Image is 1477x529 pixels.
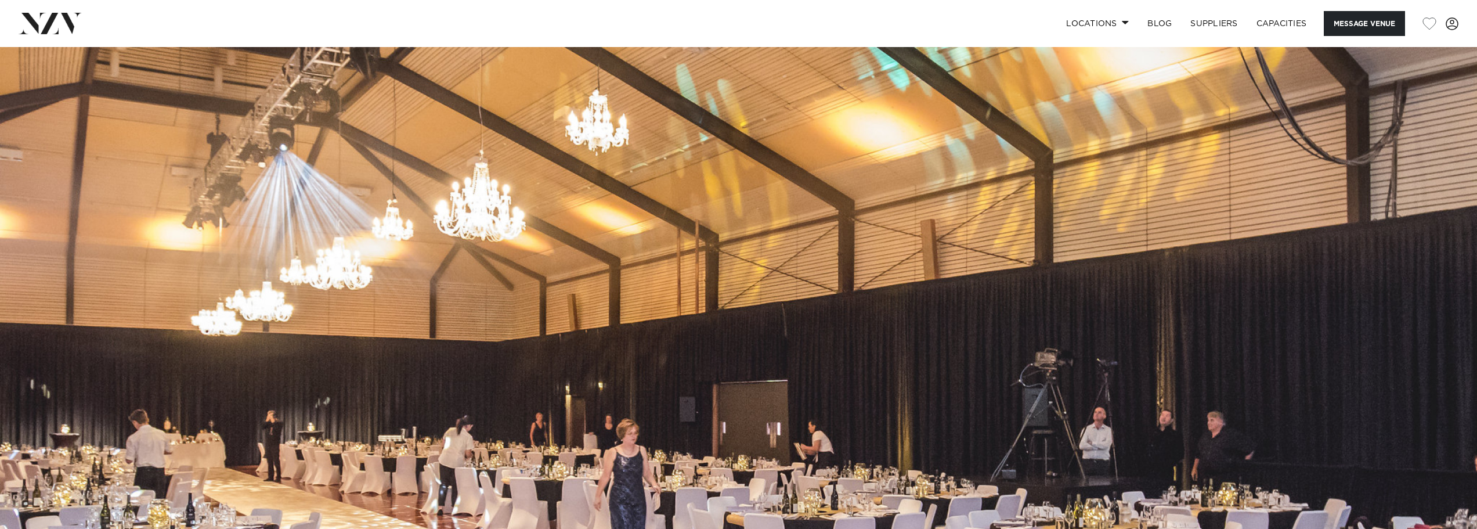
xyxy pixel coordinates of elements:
a: BLOG [1138,11,1181,36]
button: Message Venue [1324,11,1405,36]
img: nzv-logo.png [19,13,82,34]
a: SUPPLIERS [1181,11,1247,36]
a: Locations [1057,11,1138,36]
a: Capacities [1247,11,1316,36]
